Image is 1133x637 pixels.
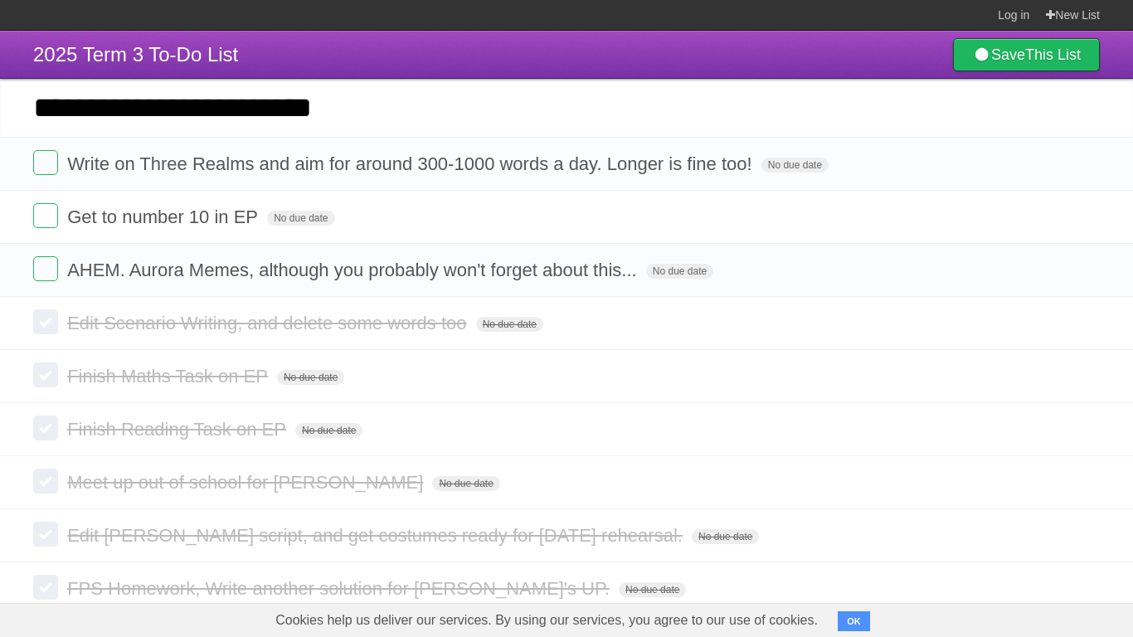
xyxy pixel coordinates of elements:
[67,578,614,599] span: FPS Homework, Write another solution for [PERSON_NAME]'s UP.
[67,366,272,387] span: Finish Maths Task on EP
[33,469,58,494] label: Done
[33,362,58,387] label: Done
[67,472,427,493] span: Meet up out of school for [PERSON_NAME]
[259,604,834,637] span: Cookies help us deliver our services. By using our services, you agree to our use of cookies.
[432,476,499,491] span: No due date
[33,203,58,228] label: Done
[67,313,470,333] span: Edit Scenario Writing, and delete some words too
[33,309,58,334] label: Done
[277,370,344,385] span: No due date
[476,317,543,332] span: No due date
[33,522,58,547] label: Done
[67,525,687,546] span: Edit [PERSON_NAME] script, and get costumes ready for [DATE] rehearsal.
[67,260,641,280] span: AHEM. Aurora Memes, although you probably won't forget about this...
[67,419,290,440] span: Finish Reading Task on EP
[646,264,713,279] span: No due date
[838,611,870,631] button: OK
[33,575,58,600] label: Done
[33,150,58,175] label: Done
[1025,46,1081,63] b: This List
[295,423,362,438] span: No due date
[33,43,238,66] span: 2025 Term 3 To-Do List
[619,582,686,597] span: No due date
[33,256,58,281] label: Done
[67,207,262,227] span: Get to number 10 in EP
[692,529,759,544] span: No due date
[953,38,1100,71] a: SaveThis List
[33,416,58,440] label: Done
[67,153,756,174] span: Write on Three Realms and aim for around 300-1000 words a day. Longer is fine too!
[267,211,334,226] span: No due date
[761,158,829,173] span: No due date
